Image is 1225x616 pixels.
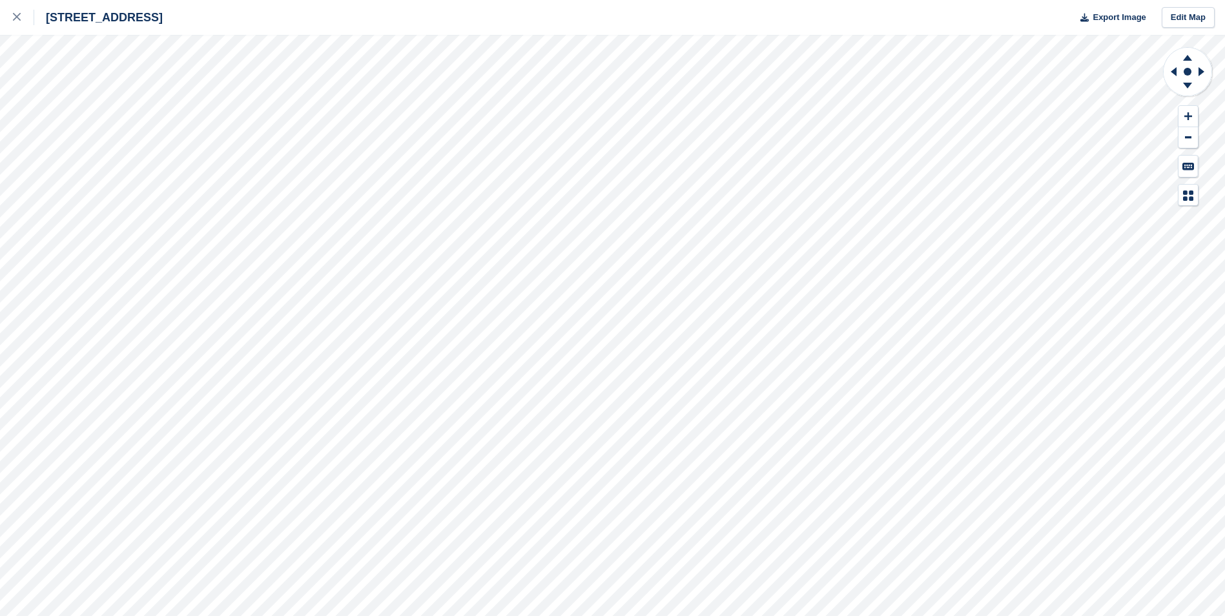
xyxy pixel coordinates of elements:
span: Export Image [1093,11,1146,24]
button: Zoom Out [1179,127,1198,149]
button: Export Image [1073,7,1146,28]
div: [STREET_ADDRESS] [34,10,163,25]
button: Keyboard Shortcuts [1179,156,1198,177]
a: Edit Map [1162,7,1215,28]
button: Map Legend [1179,185,1198,206]
button: Zoom In [1179,106,1198,127]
